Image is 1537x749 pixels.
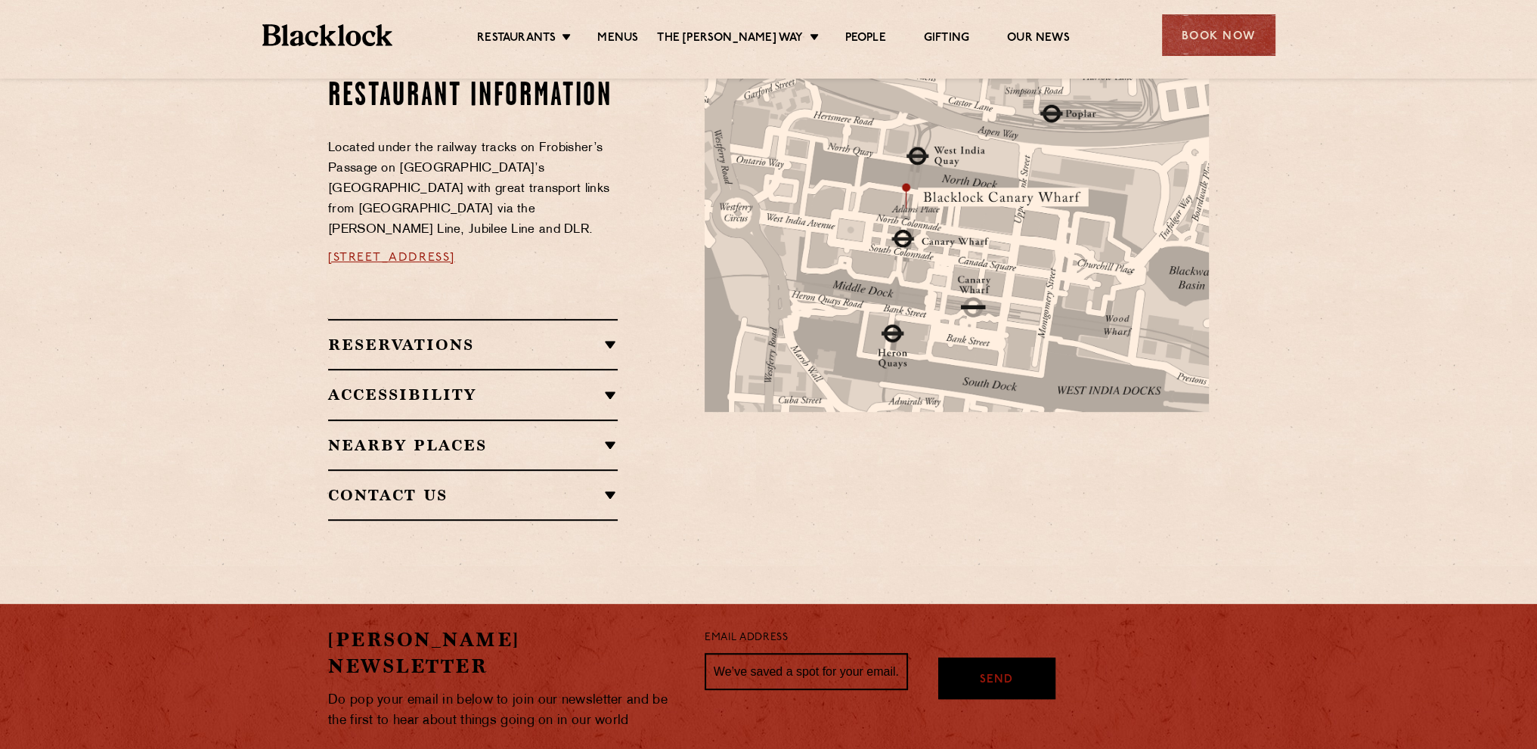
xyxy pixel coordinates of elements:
h2: [PERSON_NAME] Newsletter [328,627,682,679]
a: Menus [597,31,638,48]
a: The [PERSON_NAME] Way [657,31,803,48]
a: People [845,31,886,48]
span: Located under the railway tracks on Frobisher’s Passage on [GEOGRAPHIC_DATA]’s [GEOGRAPHIC_DATA] ... [328,142,609,236]
h2: Nearby Places [328,436,618,454]
span: Send [980,672,1013,689]
h2: Contact Us [328,486,618,504]
h2: Restaurant Information [328,78,618,116]
h2: Accessibility [328,385,618,404]
input: We’ve saved a spot for your email... [705,653,908,691]
div: Book Now [1162,14,1275,56]
a: Restaurants [477,31,556,48]
a: [STREET_ADDRESS] [328,252,455,264]
img: BL_Textured_Logo-footer-cropped.svg [262,24,393,46]
label: Email Address [705,630,788,647]
h2: Reservations [328,336,618,354]
a: Gifting [924,31,969,48]
img: svg%3E [1046,380,1258,522]
a: Our News [1007,31,1070,48]
p: Do pop your email in below to join our newsletter and be the first to hear about things going on ... [328,690,682,731]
